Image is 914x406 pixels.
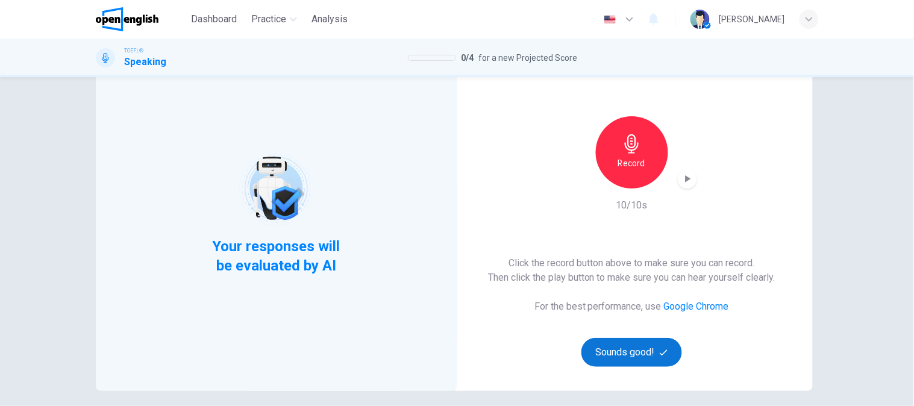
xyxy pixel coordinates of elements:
[96,7,187,31] a: OpenEnglish logo
[690,10,710,29] img: Profile picture
[246,8,302,30] button: Practice
[534,299,729,314] h6: For the best performance, use
[618,156,645,170] h6: Record
[191,12,237,27] span: Dashboard
[203,237,349,275] span: Your responses will be evaluated by AI
[251,12,286,27] span: Practice
[125,55,167,69] h1: Speaking
[478,51,577,65] span: for a new Projected Score
[186,8,242,30] button: Dashboard
[664,301,729,312] a: Google Chrome
[581,338,683,367] button: Sounds good!
[616,198,648,213] h6: 10/10s
[596,116,668,189] button: Record
[603,15,618,24] img: en
[238,150,315,226] img: robot icon
[461,51,474,65] span: 0 / 4
[96,7,159,31] img: OpenEnglish logo
[719,12,785,27] div: [PERSON_NAME]
[125,46,144,55] span: TOEFL®
[488,256,775,285] h6: Click the record button above to make sure you can record. Then click the play button to make sur...
[311,12,348,27] span: Analysis
[307,8,352,30] button: Analysis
